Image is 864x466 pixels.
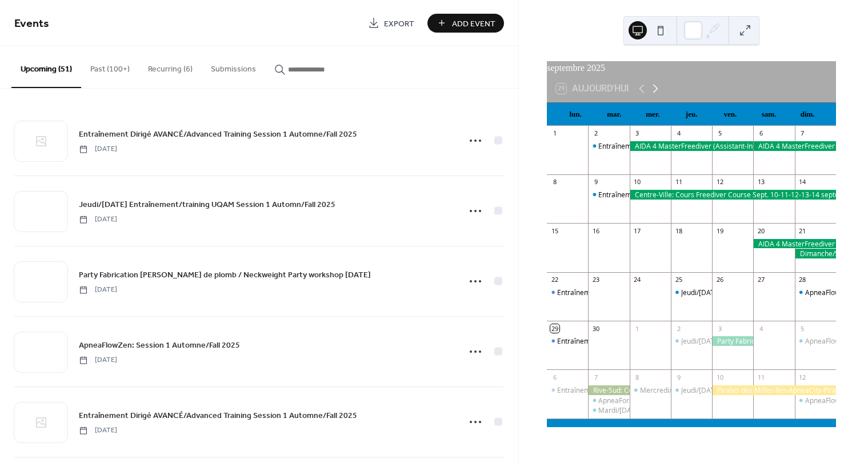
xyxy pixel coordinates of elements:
[633,226,642,235] div: 17
[557,385,805,395] div: Entraînement Dirigé AVANCÉ/Advanced Training Session 1 Automne/Fall 2025
[674,324,683,333] div: 2
[757,373,765,381] div: 11
[798,276,807,284] div: 28
[715,276,724,284] div: 26
[81,46,139,87] button: Past (100+)
[550,373,559,381] div: 6
[79,198,335,211] a: Jeudi/[DATE] Entraînement/training UQAM Session 1 Automn/Fall 2025
[79,269,371,281] span: Party Fabrication [PERSON_NAME] de plomb / Neckweight Party workshop [DATE]
[633,129,642,138] div: 3
[550,226,559,235] div: 15
[79,425,117,436] span: [DATE]
[591,276,600,284] div: 23
[139,46,202,87] button: Recurring (6)
[795,288,836,297] div: ApneaFlowZen: Session 1 Automne/Fall 2025
[633,373,642,381] div: 8
[753,239,836,249] div: AIDA 4 MasterFreediver (Assistant-Instructor) Certification Sept. 2025
[547,61,836,75] div: septembre 2025
[798,178,807,186] div: 14
[798,129,807,138] div: 7
[715,226,724,235] div: 19
[674,373,683,381] div: 9
[588,405,629,415] div: Mardi/Tuesday Entraînement/Training Rive-Sud Session 1 Automne/Fall 2025
[557,288,805,297] div: Entraînement Dirigé AVANCÉ/Advanced Training Session 1 Automne/Fall 2025
[674,226,683,235] div: 18
[798,373,807,381] div: 12
[79,340,240,352] span: ApneaFlowZen: Session 1 Automne/Fall 2025
[598,405,837,415] div: Mardi/[DATE] Entraînement/Training Rive-Sud Session 1 Automne/Fall 2025
[79,285,117,295] span: [DATE]
[202,46,265,87] button: Submissions
[591,324,600,333] div: 30
[715,129,724,138] div: 5
[79,199,335,211] span: Jeudi/[DATE] Entraînement/training UQAM Session 1 Automn/Fall 2025
[427,14,504,33] button: Add Event
[79,355,117,365] span: [DATE]
[79,268,371,281] a: Party Fabrication [PERSON_NAME] de plomb / Neckweight Party workshop [DATE]
[633,276,642,284] div: 24
[715,373,724,381] div: 10
[595,103,634,126] div: mar.
[79,128,357,141] a: Entraînement Dirigé AVANCÉ/Advanced Training Session 1 Automne/Fall 2025
[598,190,843,200] div: Entraînements en profondeur/Coached Depth Training Mardi/Tues. Session 3
[384,18,414,30] span: Export
[795,396,836,405] div: ApneaFlowZen: Session 1 Automne/Fall 2025
[11,46,81,88] button: Upcoming (51)
[757,276,765,284] div: 27
[79,409,357,422] a: Entraînement Dirigé AVANCÉ/Advanced Training Session 1 Automne/Fall 2025
[79,214,117,225] span: [DATE]
[591,178,600,186] div: 9
[598,396,736,405] div: ApneaForceX: Session 1 Automne/Fall 2025
[79,338,240,352] a: ApneaFlowZen: Session 1 Automne/Fall 2025
[798,324,807,333] div: 5
[671,288,712,297] div: Jeudi/Thursday Entraînement/training UQAM Session 1 Automn/Fall 2025
[547,336,588,346] div: Entraînement Dirigé AVANCÉ/Advanced Training Session 1 Automne/Fall 2025
[598,141,843,151] div: Entraînements en profondeur/Coached Depth Training Mardi/Tues. Session 3
[633,324,642,333] div: 1
[452,18,495,30] span: Add Event
[788,103,827,126] div: dim.
[671,385,712,395] div: Jeudi/Thursday Entraînement/training UQAM Session 1 Automn/Fall 2025
[633,178,642,186] div: 10
[550,324,559,333] div: 29
[795,249,836,258] div: Dimanche/Sunday INITIATION-ApneaFlowZen-INTRO Sept. 21 sept. 2025
[757,226,765,235] div: 20
[712,336,753,346] div: Party Fabrication Collier de plomb / Neckweight Party workshop Oct.2025
[359,14,423,33] a: Export
[757,129,765,138] div: 6
[14,13,49,35] span: Events
[591,129,600,138] div: 2
[634,103,673,126] div: mer.
[674,178,683,186] div: 11
[712,385,836,395] div: Pirates des Milles-Iles-ApneaCity-Pirates of the Thousand Islands 2025
[550,178,559,186] div: 8
[547,385,588,395] div: Entraînement Dirigé AVANCÉ/Advanced Training Session 1 Automne/Fall 2025
[630,385,671,395] div: Mercredi/Wednesday Entraînement Training Laval Session 1 Automne/Fall 2025
[630,141,754,151] div: AIDA 4 MasterFreediver (Assistant-Instructor) Certification Sept. 2025
[798,226,807,235] div: 21
[79,129,357,141] span: Entraînement Dirigé AVANCÉ/Advanced Training Session 1 Automne/Fall 2025
[591,373,600,381] div: 7
[672,103,711,126] div: jeu.
[588,385,629,395] div: Rive-Sud: Cours de base piscine/Basic Pool Freediver 7-14-21 Oct. 2025
[674,129,683,138] div: 4
[591,226,600,235] div: 16
[753,141,836,151] div: AIDA 4 MasterFreediver (Assistant-Instructor) Certification Sept. 2025
[757,178,765,186] div: 13
[674,276,683,284] div: 25
[795,336,836,346] div: ApneaFlowZen: Session 1 Automne/Fall 2025
[550,276,559,284] div: 22
[715,324,724,333] div: 3
[630,190,836,200] div: Centre-Ville: Cours Freediver Course Sept. 10-11-12-13-14 septembre 2025
[711,103,750,126] div: ven.
[588,396,629,405] div: ApneaForceX: Session 1 Automne/Fall 2025
[557,336,805,346] div: Entraînement Dirigé AVANCÉ/Advanced Training Session 1 Automne/Fall 2025
[550,129,559,138] div: 1
[556,103,595,126] div: lun.
[750,103,789,126] div: sam.
[715,178,724,186] div: 12
[588,141,629,151] div: Entraînements en profondeur/Coached Depth Training Mardi/Tues. Session 3
[671,336,712,346] div: Jeudi/Thursday Entraînement/training UQAM Session 1 Automn/Fall 2025
[547,288,588,297] div: Entraînement Dirigé AVANCÉ/Advanced Training Session 1 Automne/Fall 2025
